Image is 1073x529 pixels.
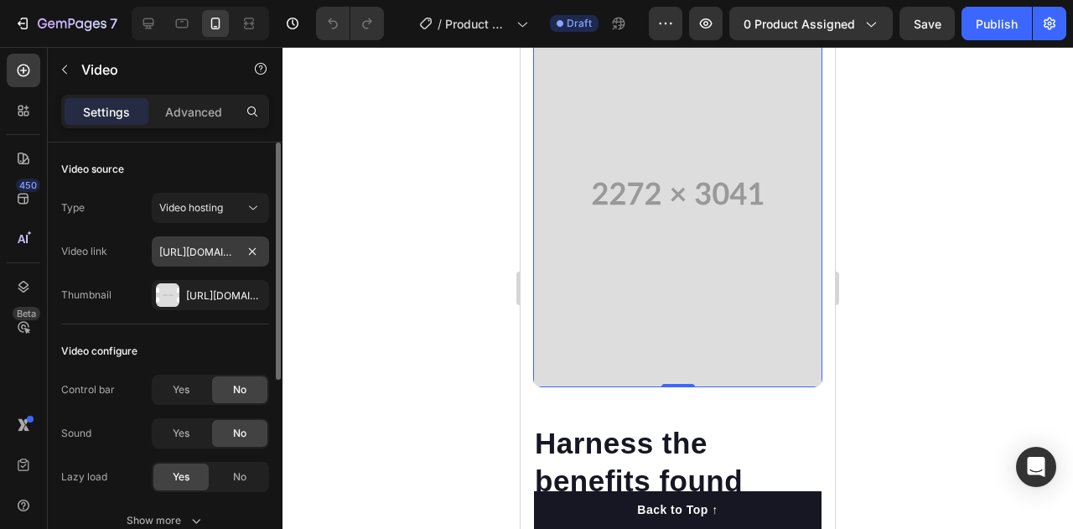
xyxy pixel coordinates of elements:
span: Product Page - [DATE] 01:24:56 [445,15,510,33]
div: Sound [61,426,91,441]
span: Yes [173,469,189,485]
div: [URL][DOMAIN_NAME] [186,288,265,303]
span: Yes [173,426,189,441]
div: Open Intercom Messenger [1016,447,1056,487]
button: Video hosting [152,193,269,223]
span: Draft [567,16,592,31]
div: Lazy load [61,469,107,485]
div: Publish [976,15,1018,33]
span: No [233,426,246,441]
span: No [233,469,246,485]
span: Yes [173,382,189,397]
div: Video configure [61,344,137,359]
div: Video link [61,244,107,259]
div: Beta [13,307,40,320]
button: Save [899,7,955,40]
div: Type [61,200,85,215]
button: 0 product assigned [729,7,893,40]
div: Show more [127,512,205,529]
div: Undo/Redo [316,7,384,40]
button: Publish [962,7,1032,40]
input: Insert video url here [152,236,269,267]
span: No [233,382,246,397]
span: Save [914,17,941,31]
span: 0 product assigned [744,15,855,33]
div: Video source [61,162,124,177]
div: Thumbnail [61,288,111,303]
iframe: Design area [521,47,835,529]
div: Control bar [61,382,115,397]
button: 7 [7,7,125,40]
span: / [438,15,442,33]
button: Back to Top ↑ [13,444,301,482]
p: 7 [110,13,117,34]
div: 450 [16,179,40,192]
p: Settings [83,103,130,121]
p: Video [81,60,224,80]
p: Advanced [165,103,222,121]
span: Video hosting [159,201,223,214]
div: Back to Top ↑ [117,454,197,472]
